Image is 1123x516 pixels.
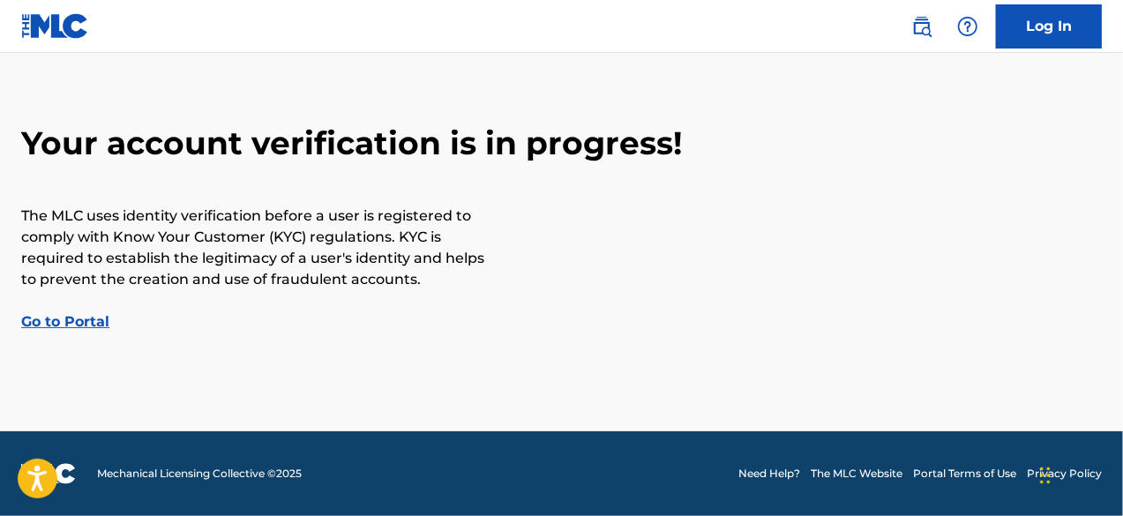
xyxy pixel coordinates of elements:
div: Drag [1040,449,1051,502]
span: Mechanical Licensing Collective © 2025 [97,466,302,482]
a: Go to Portal [21,313,109,330]
a: Privacy Policy [1027,466,1102,482]
a: Portal Terms of Use [913,466,1016,482]
img: search [911,16,932,37]
p: The MLC uses identity verification before a user is registered to comply with Know Your Customer ... [21,206,489,290]
a: Need Help? [738,466,800,482]
a: Log In [996,4,1102,49]
a: Public Search [904,9,940,44]
img: logo [21,463,76,484]
a: The MLC Website [811,466,902,482]
img: help [957,16,978,37]
iframe: Chat Widget [1035,431,1123,516]
div: Help [950,9,985,44]
img: MLC Logo [21,13,89,39]
h2: Your account verification is in progress! [21,123,1102,163]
